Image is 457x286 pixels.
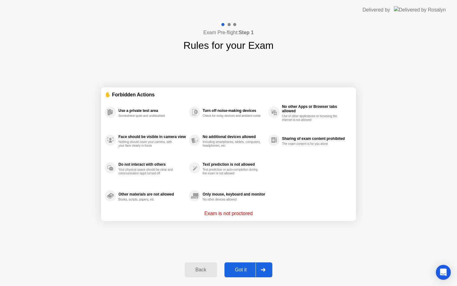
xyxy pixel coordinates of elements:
[203,198,261,201] div: No other devices allowed
[226,267,256,273] div: Got it
[282,142,341,146] div: The exam content is for you alone
[224,262,272,277] button: Got it
[203,29,254,36] h4: Exam Pre-flight:
[203,114,261,118] div: Check for noisy devices and ambient noise
[105,91,352,98] div: ✋ Forbidden Actions
[187,267,215,273] div: Back
[282,114,341,122] div: Use of other applications or browsing the internet is not allowed
[183,38,274,53] h1: Rules for your Exam
[203,108,265,113] div: Turn off noise-making devices
[118,198,177,201] div: Books, scripts, papers, etc
[203,140,261,148] div: Including smartphones, tablets, computers, headphones, etc.
[118,192,186,196] div: Other materials are not allowed
[204,210,253,217] p: Exam is not proctored
[282,136,349,141] div: Sharing of exam content prohibited
[118,140,177,148] div: Nothing should cover your camera, with your face clearly in focus
[185,262,217,277] button: Back
[394,6,446,13] img: Delivered by Rosalyn
[203,192,265,196] div: Only mouse, keyboard and monitor
[118,108,186,113] div: Use a private test area
[118,162,186,167] div: Do not interact with others
[282,104,349,113] div: No other Apps or Browser tabs allowed
[118,114,177,118] div: Somewhere quiet and undisturbed
[203,168,261,175] div: Text prediction or auto-completion during the exam is not allowed
[203,162,265,167] div: Text prediction is not allowed
[436,265,451,280] div: Open Intercom Messenger
[118,135,186,139] div: Face should be visible in camera view
[118,168,177,175] div: Your physical space should be clear and communication apps turned off
[362,6,390,14] div: Delivered by
[203,135,265,139] div: No additional devices allowed
[239,30,254,35] b: Step 1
